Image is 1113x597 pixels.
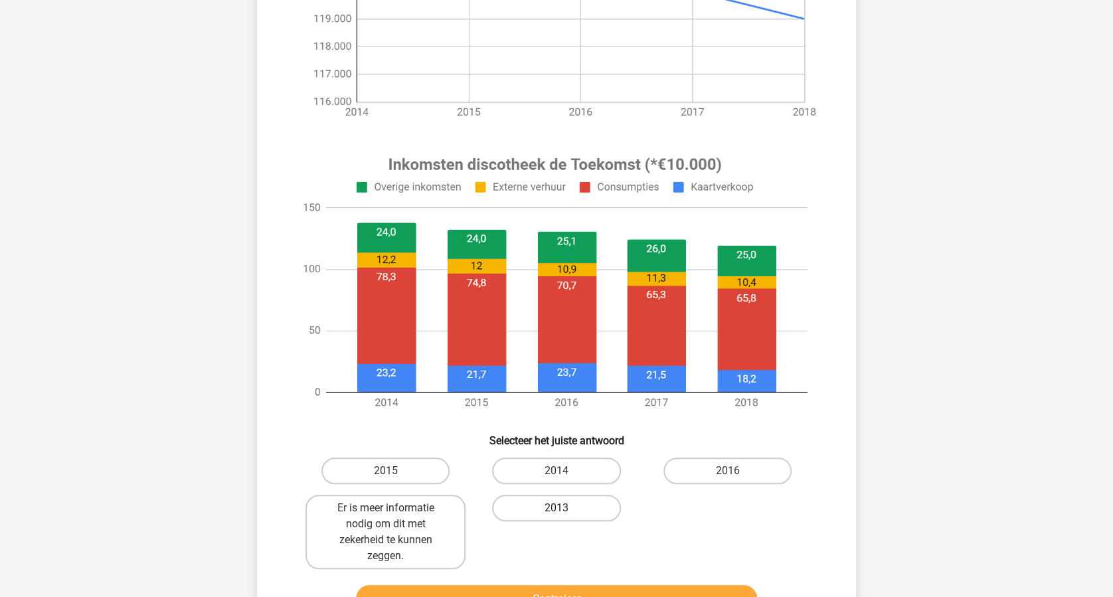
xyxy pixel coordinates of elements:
h6: Selecteer het juiste antwoord [278,424,835,447]
label: Er is meer informatie nodig om dit met zekerheid te kunnen zeggen. [305,495,466,569]
label: 2014 [492,458,620,484]
label: 2015 [321,458,450,484]
label: 2016 [663,458,792,484]
label: 2013 [492,495,620,521]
